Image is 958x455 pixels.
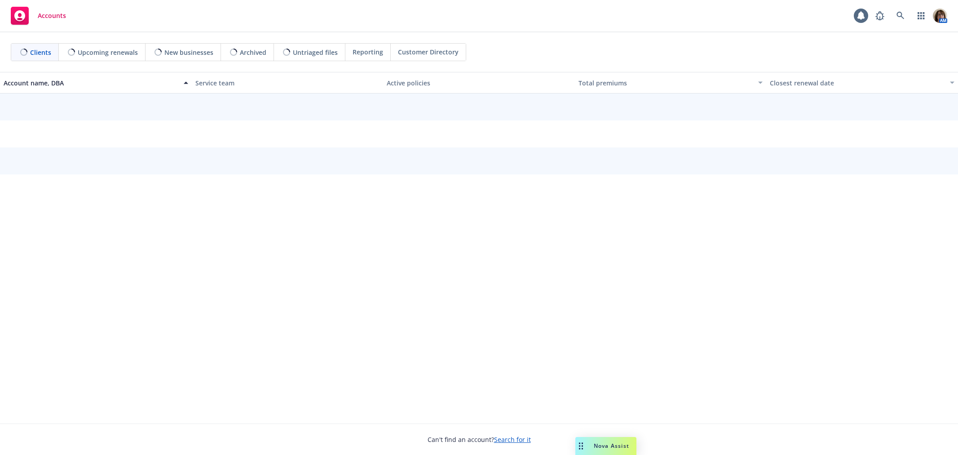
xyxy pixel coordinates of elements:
[38,12,66,19] span: Accounts
[398,47,459,57] span: Customer Directory
[240,48,266,57] span: Archived
[428,435,531,444] span: Can't find an account?
[575,437,587,455] div: Drag to move
[933,9,947,23] img: photo
[383,72,575,94] button: Active policies
[494,435,531,444] a: Search for it
[78,48,138,57] span: Upcoming renewals
[871,7,889,25] a: Report a Bug
[7,3,70,28] a: Accounts
[575,72,767,94] button: Total premiums
[164,48,213,57] span: New businesses
[293,48,338,57] span: Untriaged files
[578,78,753,88] div: Total premiums
[195,78,380,88] div: Service team
[770,78,945,88] div: Closest renewal date
[575,437,636,455] button: Nova Assist
[30,48,51,57] span: Clients
[387,78,571,88] div: Active policies
[912,7,930,25] a: Switch app
[892,7,909,25] a: Search
[766,72,958,94] button: Closest renewal date
[594,442,629,450] span: Nova Assist
[4,78,178,88] div: Account name, DBA
[353,47,383,57] span: Reporting
[192,72,384,94] button: Service team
